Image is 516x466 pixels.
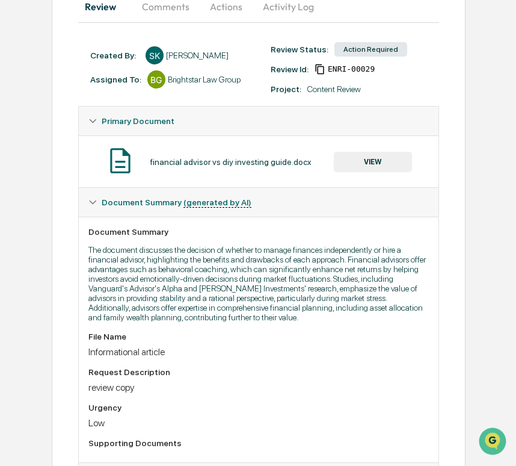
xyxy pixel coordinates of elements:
div: review copy [88,382,429,393]
span: Preclearance [24,246,78,258]
span: [PERSON_NAME] [37,196,97,206]
div: SK [146,46,164,64]
img: Jack Rasmussen [12,152,31,172]
div: We're available if you need us! [54,104,165,114]
p: How can we help? [12,25,219,45]
span: [DATE] [106,196,131,206]
div: 🔎 [12,270,22,280]
div: Request Description [88,367,429,377]
span: Pylon [120,299,146,308]
div: Review Status: [271,45,328,54]
button: See all [186,131,219,146]
div: Document Summary [88,227,429,237]
a: 🔎Data Lookup [7,264,81,286]
div: Primary Document [79,135,439,187]
div: 🖐️ [12,247,22,257]
div: File Name [88,332,429,341]
img: 1746055101610-c473b297-6a78-478c-a979-82029cc54cd1 [24,164,34,174]
div: BG [147,70,165,89]
span: • [100,164,104,173]
a: 🗄️Attestations [82,241,154,263]
div: Document Summary (generated by AI) [79,217,439,462]
div: Informational article [88,346,429,358]
div: Review Id: [271,64,309,74]
a: Powered byPylon [85,298,146,308]
div: Start new chat [54,92,197,104]
div: Urgency [88,403,429,412]
div: Low [88,417,429,429]
div: 🗄️ [87,247,97,257]
div: [PERSON_NAME] [166,51,229,60]
span: • [100,196,104,206]
div: Past conversations [12,134,81,143]
div: Project: [271,84,301,94]
img: 1746055101610-c473b297-6a78-478c-a979-82029cc54cd1 [12,92,34,114]
span: Primary Document [102,116,174,126]
div: Created By: ‎ ‎ [90,51,140,60]
u: (generated by AI) [183,197,251,208]
div: Primary Document [79,107,439,135]
span: [PERSON_NAME] [37,164,97,173]
span: 6782415e-c64f-4f73-95dc-462ac4dd650b [328,64,375,74]
div: Supporting Documents [88,438,429,448]
div: Brightstar Law Group [168,75,241,84]
span: Attestations [99,246,149,258]
span: Document Summary [102,197,251,207]
img: 8933085812038_c878075ebb4cc5468115_72.jpg [25,92,47,114]
div: financial advisor vs diy investing guide.docx [150,157,312,167]
div: Action Required [334,42,407,57]
span: Data Lookup [24,269,76,281]
div: Document Summary (generated by AI) [79,188,439,217]
button: VIEW [334,152,412,172]
a: 🖐️Preclearance [7,241,82,263]
div: Content Review [307,84,361,94]
img: Cece Ferraez [12,185,31,204]
p: The document discusses the decision of whether to manage finances independently or hire a financi... [88,245,429,322]
iframe: Open customer support [478,426,510,459]
button: Start new chat [204,96,219,110]
span: [DATE] [106,164,131,173]
img: Document Icon [105,146,135,176]
div: Assigned To: [90,75,141,84]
